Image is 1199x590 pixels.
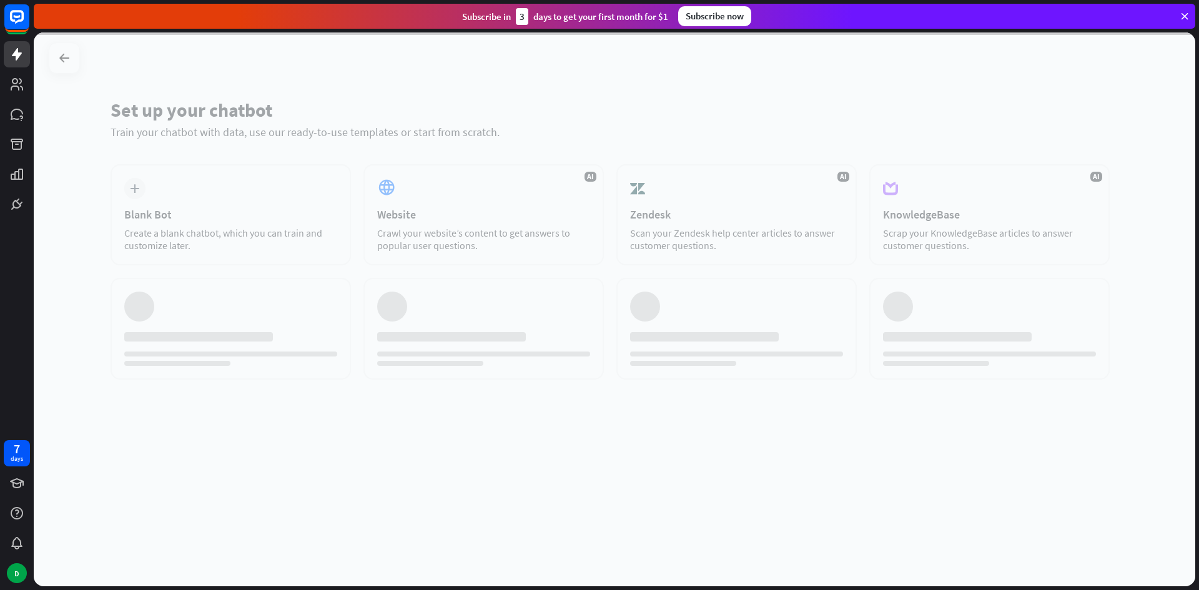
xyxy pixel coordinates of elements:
[4,440,30,466] a: 7 days
[678,6,751,26] div: Subscribe now
[14,443,20,455] div: 7
[7,563,27,583] div: D
[462,8,668,25] div: Subscribe in days to get your first month for $1
[516,8,528,25] div: 3
[11,455,23,463] div: days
